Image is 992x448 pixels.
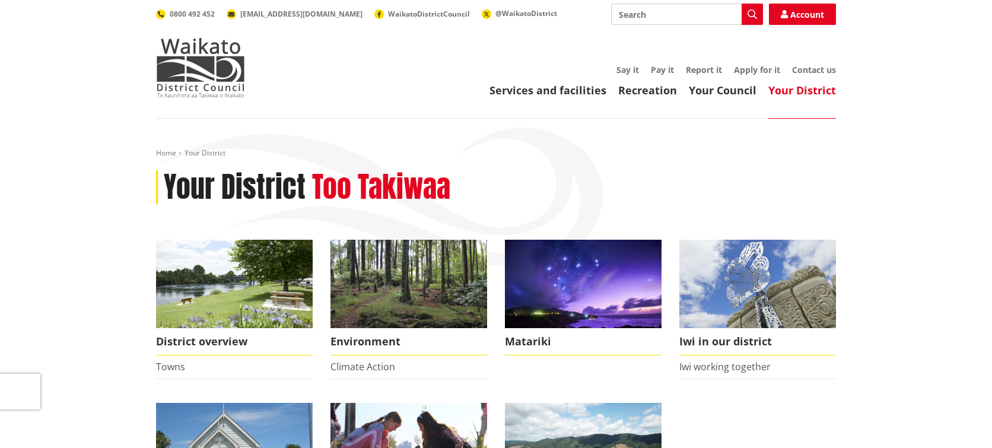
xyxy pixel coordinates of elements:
a: Iwi working together [679,360,771,373]
input: Search input [611,4,763,25]
h2: Too Takiwaa [312,170,450,205]
a: Turangawaewae Ngaruawahia Iwi in our district [679,240,836,355]
a: Recreation [618,83,677,97]
img: Waikato District Council - Te Kaunihera aa Takiwaa o Waikato [156,38,245,97]
a: Services and facilities [489,83,606,97]
a: Account [769,4,836,25]
a: Towns [156,360,185,373]
a: Home [156,148,176,158]
span: Your District [185,148,225,158]
a: 0800 492 452 [156,9,215,19]
a: Environment [330,240,487,355]
a: Your District [768,83,836,97]
h1: Your District [164,170,306,205]
span: @WaikatoDistrict [495,8,557,18]
span: Environment [330,328,487,355]
img: biodiversity- Wright's Bush_16x9 crop [330,240,487,328]
span: Iwi in our district [679,328,836,355]
img: Turangawaewae Ngaruawahia [679,240,836,328]
img: Matariki over Whiaangaroa [505,240,662,328]
img: Ngaruawahia 0015 [156,240,313,328]
a: @WaikatoDistrict [482,8,557,18]
span: Matariki [505,328,662,355]
a: Ngaruawahia 0015 District overview [156,240,313,355]
span: District overview [156,328,313,355]
a: Matariki [505,240,662,355]
a: Climate Action [330,360,395,373]
a: Say it [616,64,639,75]
a: Apply for it [734,64,780,75]
span: WaikatoDistrictCouncil [388,9,470,19]
a: Report it [686,64,722,75]
span: 0800 492 452 [170,9,215,19]
a: [EMAIL_ADDRESS][DOMAIN_NAME] [227,9,363,19]
a: Your Council [689,83,756,97]
a: Pay it [651,64,674,75]
a: WaikatoDistrictCouncil [374,9,470,19]
span: [EMAIL_ADDRESS][DOMAIN_NAME] [240,9,363,19]
nav: breadcrumb [156,148,836,158]
a: Contact us [792,64,836,75]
